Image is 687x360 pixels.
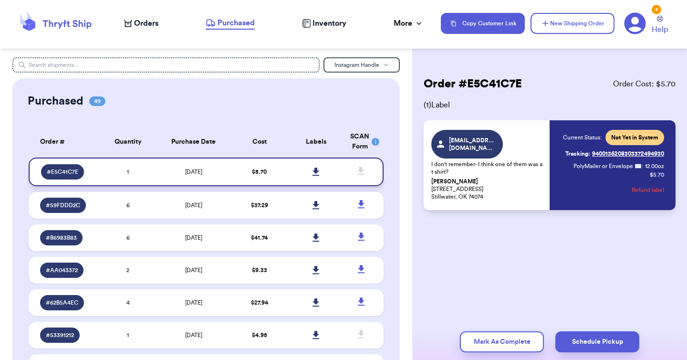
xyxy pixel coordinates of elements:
[46,331,74,339] span: # 53391212
[565,146,664,161] a: Tracking:9400136208303372494930
[46,234,77,242] span: # B6983B83
[252,332,267,338] span: $ 4.95
[206,17,255,30] a: Purchased
[460,331,544,352] button: Mark As Complete
[185,169,202,175] span: [DATE]
[231,126,288,158] th: Cost
[185,202,202,208] span: [DATE]
[441,13,525,34] button: Copy Customer Link
[563,134,602,141] span: Current Status:
[46,299,78,307] span: # 62B5A4EC
[100,126,156,158] th: Quantity
[134,18,158,29] span: Orders
[642,162,643,170] span: :
[431,178,544,201] p: [STREET_ADDRESS] Stillwater, OK 74074
[611,134,658,141] span: Not Yet in System
[431,178,478,185] span: [PERSON_NAME]
[185,300,202,306] span: [DATE]
[652,24,668,35] span: Help
[251,202,268,208] span: $ 37.29
[252,169,267,175] span: $ 5.70
[252,267,267,273] span: $ 9.33
[632,180,664,201] button: Refund label
[394,18,424,29] div: More
[126,267,129,273] span: 2
[89,96,105,106] span: 49
[251,235,268,241] span: $ 41.74
[555,331,639,352] button: Schedule Pickup
[29,126,100,158] th: Order #
[185,267,202,273] span: [DATE]
[424,76,522,92] h2: Order # E5C41C7E
[531,13,614,34] button: New Shipping Order
[350,132,372,152] div: SCAN Form
[449,137,494,152] span: [EMAIL_ADDRESS][DOMAIN_NAME]
[46,201,80,209] span: # 59FDDD2C
[127,169,129,175] span: 1
[334,62,379,68] span: Instagram Handle
[323,57,400,73] button: Instagram Handle
[47,168,78,176] span: # E5C41C7E
[28,94,83,109] h2: Purchased
[424,99,676,111] span: ( 1 ) Label
[652,5,661,14] div: 4
[127,332,129,338] span: 1
[312,18,346,29] span: Inventory
[156,126,231,158] th: Purchase Date
[185,332,202,338] span: [DATE]
[652,16,668,35] a: Help
[124,18,158,29] a: Orders
[565,150,590,158] span: Tracking:
[126,202,130,208] span: 6
[126,300,130,306] span: 4
[126,235,130,241] span: 6
[288,126,344,158] th: Labels
[46,266,78,274] span: # AA043372
[431,160,544,176] p: I don't remember- I think one of them was a t shirt?
[251,300,268,306] span: $ 27.94
[645,162,664,170] span: 12.00 oz
[650,171,664,179] p: $ 5.70
[302,18,346,29] a: Inventory
[573,163,642,169] span: PolyMailer or Envelope ✉️
[624,12,646,34] a: 4
[185,235,202,241] span: [DATE]
[12,57,320,73] input: Search shipments...
[613,78,676,90] span: Order Cost: $ 5.70
[218,17,255,29] span: Purchased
